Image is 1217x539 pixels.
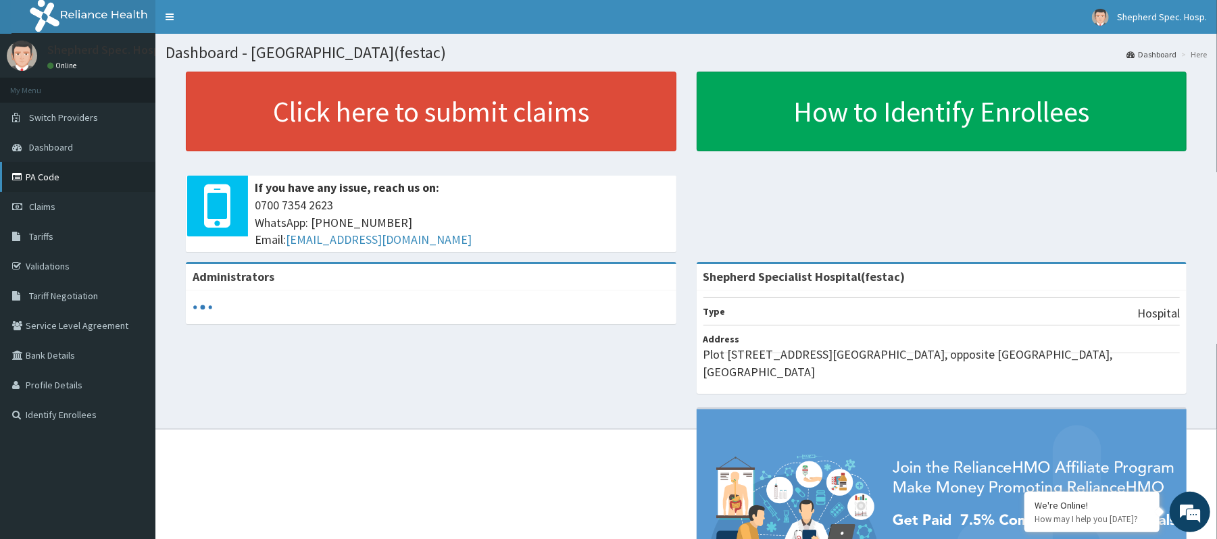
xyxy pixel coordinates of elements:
[29,141,73,153] span: Dashboard
[193,297,213,317] svg: audio-loading
[703,333,740,345] b: Address
[193,269,274,284] b: Administrators
[186,72,676,151] a: Click here to submit claims
[166,44,1207,61] h1: Dashboard - [GEOGRAPHIC_DATA](festac)
[47,44,163,56] p: Shepherd Spec. Hosp.
[29,230,53,242] span: Tariffs
[1035,499,1149,511] div: We're Online!
[1178,49,1207,60] li: Here
[703,269,905,284] strong: Shepherd Specialist Hospital(festac)
[697,72,1187,151] a: How to Identify Enrollees
[703,305,726,317] b: Type
[47,61,80,70] a: Online
[29,290,98,302] span: Tariff Negotiation
[286,232,472,247] a: [EMAIL_ADDRESS][DOMAIN_NAME]
[1092,9,1109,26] img: User Image
[255,180,439,195] b: If you have any issue, reach us on:
[255,197,670,249] span: 0700 7354 2623 WhatsApp: [PHONE_NUMBER] Email:
[1137,305,1180,322] p: Hospital
[1117,11,1207,23] span: Shepherd Spec. Hosp.
[7,41,37,71] img: User Image
[703,346,1181,380] p: Plot [STREET_ADDRESS][GEOGRAPHIC_DATA], opposite [GEOGRAPHIC_DATA], [GEOGRAPHIC_DATA]
[29,201,55,213] span: Claims
[29,111,98,124] span: Switch Providers
[1035,513,1149,525] p: How may I help you today?
[1126,49,1176,60] a: Dashboard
